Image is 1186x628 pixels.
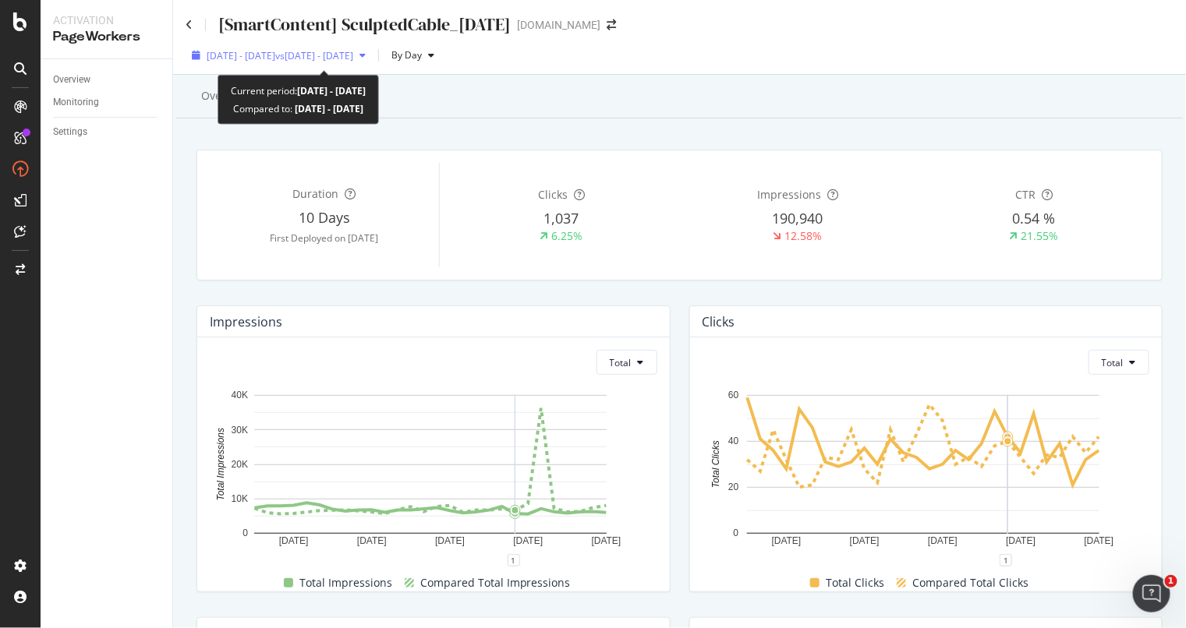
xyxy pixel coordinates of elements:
div: [SmartContent] SculptedCable_[DATE] [218,12,511,37]
div: Monitoring [53,94,99,111]
text: 30K [232,425,248,436]
text: 0 [733,528,738,539]
text: 20K [232,460,248,471]
span: Compared Total Clicks [912,573,1028,592]
div: First Deployed on [DATE] [210,231,439,245]
button: By Day [385,43,441,68]
div: Overview [53,72,90,88]
text: 40K [232,390,248,401]
span: [DATE] - [DATE] [207,49,275,62]
text: [DATE] [357,536,387,547]
div: Impressions [210,314,282,330]
text: [DATE] [1006,536,1036,547]
a: Settings [53,124,161,140]
div: Compared to: [233,100,363,118]
text: 10K [232,494,248,505]
div: arrow-right-arrow-left [607,19,616,30]
text: [DATE] [771,536,801,547]
span: Total Impressions [299,573,392,592]
div: Activation [53,12,160,28]
span: Total [1102,356,1124,369]
text: 20 [728,482,738,493]
a: Monitoring [53,94,161,111]
text: [DATE] [1084,536,1113,547]
text: [DATE] [592,536,621,547]
text: [DATE] [513,536,543,547]
div: 6.25% [551,228,582,244]
button: Total [597,350,657,375]
text: [DATE] [435,536,465,547]
span: CTR [1015,187,1036,202]
text: 40 [728,436,738,447]
b: [DATE] - [DATE] [292,102,363,115]
div: Current period: [231,82,366,100]
span: Clicks [538,187,568,202]
text: [DATE] [279,536,309,547]
span: By Day [385,48,422,62]
svg: A chart. [703,387,1143,560]
span: Total [610,356,632,369]
iframe: Intercom live chat [1133,575,1170,612]
div: [DOMAIN_NAME] [517,17,600,33]
text: Total Clicks [710,441,720,489]
span: Impressions [757,187,821,202]
div: 1 [508,554,520,566]
div: 1 [1000,554,1012,566]
button: [DATE] - [DATE]vs[DATE] - [DATE] [186,43,372,68]
span: 190,940 [773,209,823,228]
a: Overview [53,72,161,88]
div: 12.58% [785,228,823,244]
span: 1 [1165,575,1177,587]
div: Clicks [703,314,735,330]
span: 10 Days [299,208,350,227]
span: 0.54 % [1013,209,1056,228]
div: 21.55% [1021,228,1059,244]
div: PageWorkers [53,28,160,46]
text: 60 [728,390,738,401]
a: Click to go back [186,19,193,30]
div: Overview [201,88,250,104]
span: vs [DATE] - [DATE] [275,49,353,62]
span: Total Clicks [826,573,884,592]
span: Compared Total Impressions [420,573,571,592]
text: [DATE] [849,536,879,547]
text: Total Impressions [215,429,226,502]
text: [DATE] [928,536,958,547]
span: Duration [293,186,339,201]
svg: A chart. [210,387,650,560]
b: [DATE] - [DATE] [297,84,366,97]
text: 0 [243,528,248,539]
button: Total [1089,350,1149,375]
div: Settings [53,124,87,140]
span: 1,037 [543,209,579,228]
